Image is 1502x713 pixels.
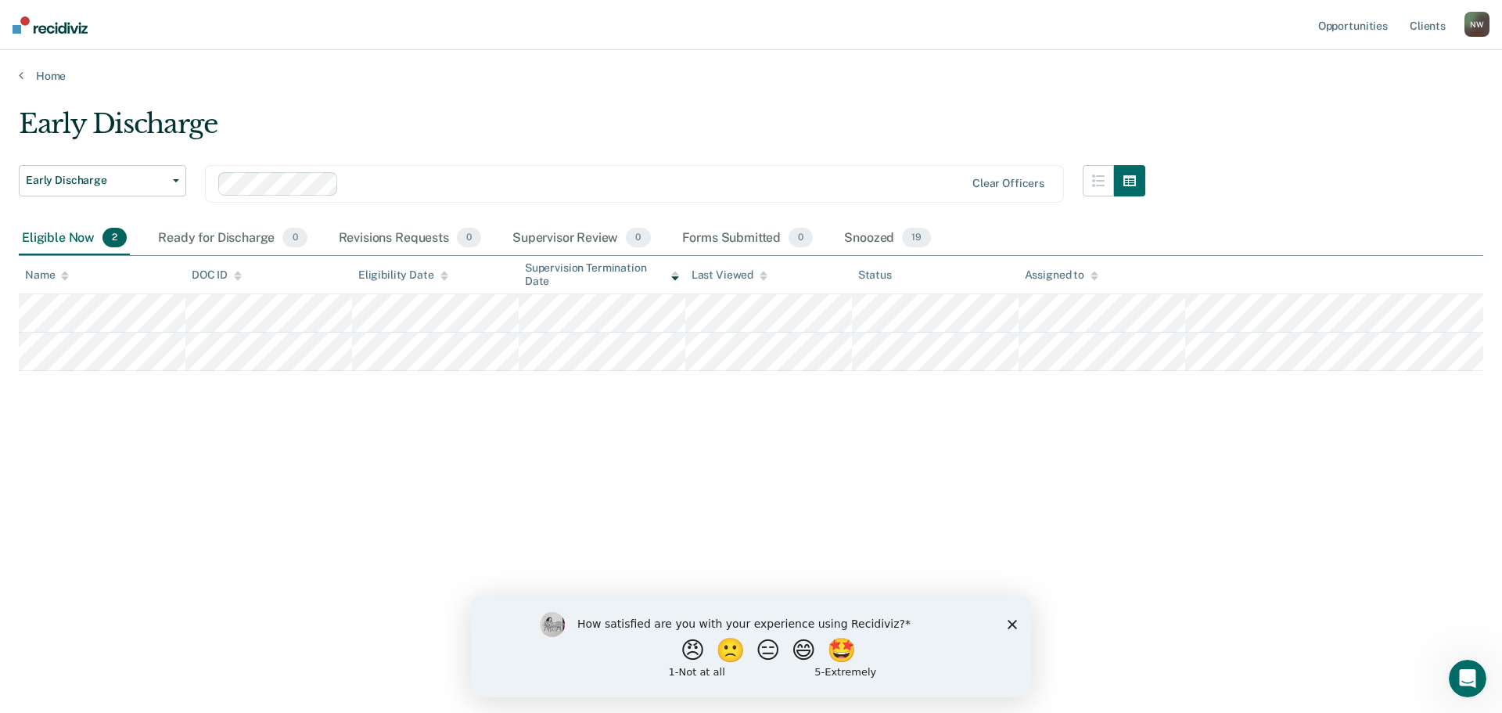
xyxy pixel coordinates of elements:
div: Ready for Discharge0 [155,221,310,256]
button: Early Discharge [19,165,186,196]
div: Clear officers [972,177,1044,190]
div: Supervision Termination Date [525,261,679,288]
div: Forms Submitted0 [679,221,817,256]
span: 0 [457,228,481,248]
div: Early Discharge [19,108,1145,153]
span: 2 [102,228,127,248]
div: Supervisor Review0 [509,221,654,256]
button: NW [1464,12,1489,37]
div: DOC ID [192,268,242,282]
iframe: Survey by Kim from Recidiviz [471,596,1031,697]
a: Home [19,69,1483,83]
div: Name [25,268,69,282]
div: N W [1464,12,1489,37]
div: Revisions Requests0 [336,221,484,256]
span: 19 [902,228,931,248]
div: Last Viewed [692,268,767,282]
div: Snoozed19 [841,221,934,256]
span: 0 [789,228,813,248]
div: Eligibility Date [358,268,448,282]
div: Assigned to [1025,268,1098,282]
span: Early Discharge [26,174,167,187]
iframe: Intercom live chat [1449,660,1486,697]
img: Recidiviz [13,16,88,34]
span: 0 [282,228,307,248]
div: Eligible Now2 [19,221,130,256]
div: Status [858,268,892,282]
span: 0 [626,228,650,248]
